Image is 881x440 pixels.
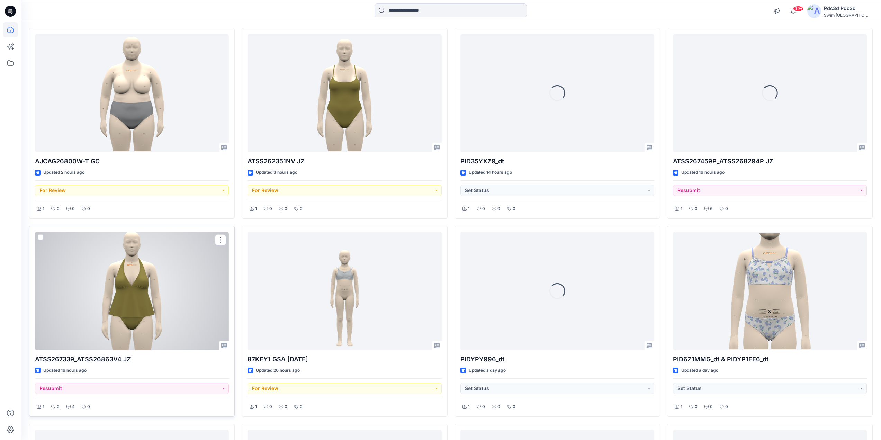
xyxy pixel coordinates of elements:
p: Updated a day ago [469,367,506,374]
p: 0 [695,205,698,213]
p: 0 [57,205,60,213]
p: 0 [482,403,485,411]
p: 0 [497,205,500,213]
p: 0 [72,205,75,213]
p: 1 [255,205,257,213]
p: Updated 20 hours ago [256,367,300,374]
p: Updated 14 hours ago [469,169,512,176]
a: ATSS262351NV JZ [248,34,441,153]
p: 0 [269,205,272,213]
p: 1 [681,403,682,411]
p: ATSS267459P_ATSS268294P JZ [673,156,867,166]
p: 0 [285,403,287,411]
p: 6 [710,205,713,213]
p: 0 [300,403,303,411]
p: 0 [300,205,303,213]
span: 99+ [793,6,803,11]
p: ATSS262351NV JZ [248,156,441,166]
img: avatar [807,4,821,18]
p: 1 [43,205,44,213]
p: 1 [43,403,44,411]
p: ATSS267339_ATSS26863V4 JZ [35,354,229,364]
p: 4 [72,403,75,411]
p: 1 [681,205,682,213]
p: 0 [285,205,287,213]
p: 0 [57,403,60,411]
p: Updated 16 hours ago [43,367,87,374]
p: PIDYPY996_dt [460,354,654,364]
p: 1 [468,205,470,213]
p: Updated 16 hours ago [681,169,725,176]
div: Pdc3d Pdc3d [824,4,872,12]
p: AJCAG26800W-T GC [35,156,229,166]
p: 1 [468,403,470,411]
p: PID35YXZ9_dt [460,156,654,166]
a: 87KEY1 GSA 2025.8.7 [248,232,441,350]
p: 0 [513,205,515,213]
p: 0 [513,403,515,411]
p: PID6Z1MMG_dt & PIDYP1EE6_dt [673,354,867,364]
p: 0 [87,205,90,213]
p: Updated a day ago [681,367,718,374]
a: PID6Z1MMG_dt & PIDYP1EE6_dt [673,232,867,350]
p: Updated 2 hours ago [43,169,84,176]
p: 87KEY1 GSA [DATE] [248,354,441,364]
div: Swim [GEOGRAPHIC_DATA] [824,12,872,18]
p: 0 [725,403,728,411]
p: 0 [87,403,90,411]
a: ATSS267339_ATSS26863V4 JZ [35,232,229,350]
p: 0 [497,403,500,411]
a: AJCAG26800W-T GC [35,34,229,153]
p: Updated 3 hours ago [256,169,297,176]
p: 1 [255,403,257,411]
p: 0 [695,403,698,411]
p: 0 [269,403,272,411]
p: 0 [725,205,728,213]
p: 0 [482,205,485,213]
p: 0 [710,403,713,411]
